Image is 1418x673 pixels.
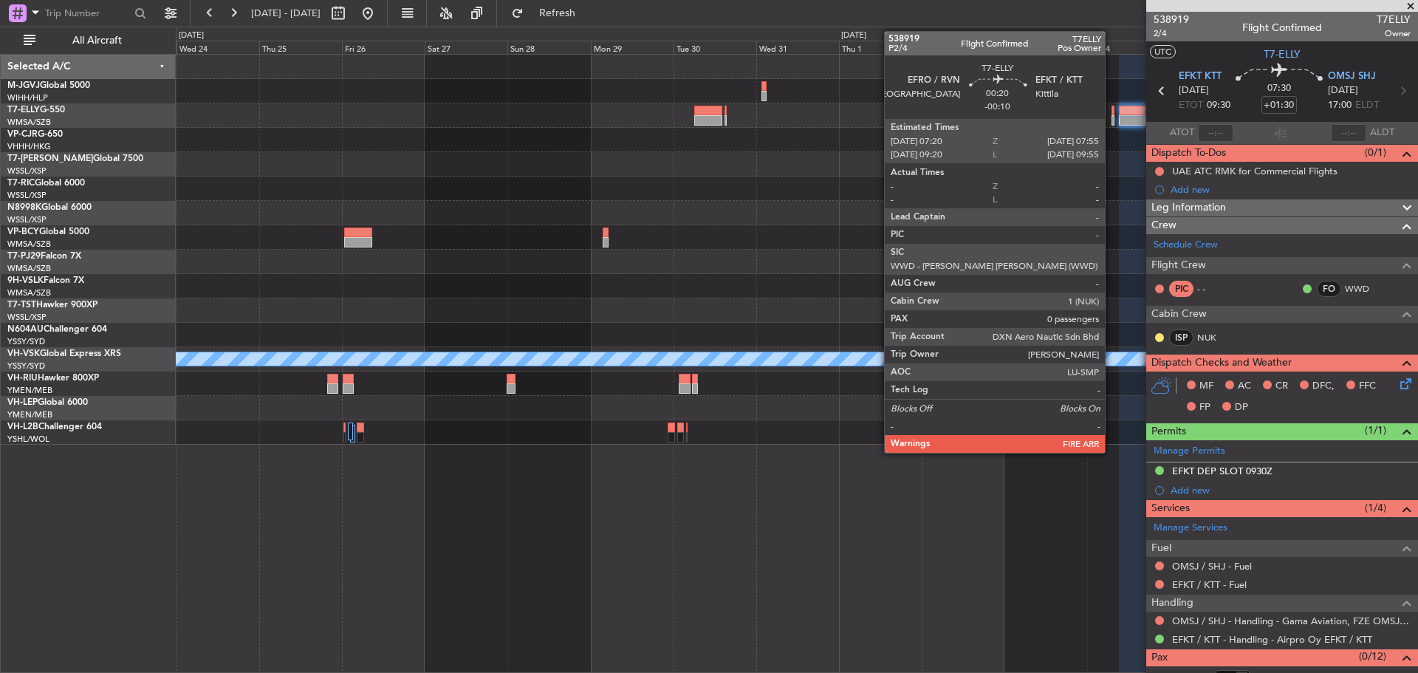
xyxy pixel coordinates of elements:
[591,41,674,54] div: Mon 29
[1328,83,1358,98] span: [DATE]
[1172,560,1252,573] a: OMSJ / SHJ - Fuel
[1154,521,1227,536] a: Manage Services
[841,30,866,42] div: [DATE]
[7,325,107,334] a: N604AUChallenger 604
[7,374,38,383] span: VH-RIU
[7,398,88,407] a: VH-LEPGlobal 6000
[1267,81,1291,96] span: 07:30
[7,312,47,323] a: WSSL/XSP
[1207,98,1230,113] span: 09:30
[7,203,41,212] span: N8998K
[1197,331,1230,344] a: NUK
[7,434,49,445] a: YSHL/WOL
[1359,379,1376,394] span: FFC
[425,41,507,54] div: Sat 27
[1172,578,1247,591] a: EFKT / KTT - Fuel
[7,263,51,274] a: WMSA/SZB
[7,423,102,431] a: VH-L2BChallenger 604
[922,41,1004,54] div: Fri 2
[7,301,36,310] span: T7-TST
[1151,649,1168,666] span: Pax
[1171,484,1411,496] div: Add new
[1151,423,1186,440] span: Permits
[1151,217,1176,234] span: Crew
[1154,444,1225,459] a: Manage Permits
[7,203,92,212] a: N8998KGlobal 6000
[7,130,63,139] a: VP-CJRG-650
[7,81,40,90] span: M-JGVJ
[839,41,922,54] div: Thu 1
[1365,500,1386,516] span: (1/4)
[1264,47,1301,62] span: T7-ELLY
[1151,500,1190,517] span: Services
[7,130,38,139] span: VP-CJR
[342,41,425,54] div: Fri 26
[1150,45,1176,58] button: UTC
[1151,595,1193,612] span: Handling
[7,349,40,358] span: VH-VSK
[1370,126,1394,140] span: ALDT
[7,385,52,396] a: YMEN/MEB
[7,276,84,285] a: 9H-VSLKFalcon 7X
[7,141,51,152] a: VHHH/HKG
[1171,183,1411,196] div: Add new
[1179,98,1203,113] span: ETOT
[7,423,38,431] span: VH-L2B
[1238,379,1251,394] span: AC
[179,30,204,42] div: [DATE]
[1154,27,1189,40] span: 2/4
[7,154,93,163] span: T7-[PERSON_NAME]
[1154,238,1218,253] a: Schedule Crew
[7,361,45,372] a: YSSY/SYD
[1198,124,1233,142] input: --:--
[1275,379,1288,394] span: CR
[507,41,590,54] div: Sun 28
[7,409,52,420] a: YMEN/MEB
[504,1,593,25] button: Refresh
[1328,69,1376,84] span: OMSJ SHJ
[674,41,756,54] div: Tue 30
[1151,306,1207,323] span: Cabin Crew
[7,179,85,188] a: T7-RICGlobal 6000
[1197,282,1230,295] div: - -
[7,252,41,261] span: T7-PJ29
[7,81,90,90] a: M-JGVJGlobal 5000
[7,92,48,103] a: WIHH/HLP
[259,41,342,54] div: Thu 25
[1151,199,1226,216] span: Leg Information
[527,8,589,18] span: Refresh
[1172,165,1337,177] div: UAE ATC RMK for Commercial Flights
[1087,41,1170,54] div: Sun 4
[1169,281,1193,297] div: PIC
[1151,145,1226,162] span: Dispatch To-Dos
[1235,400,1248,415] span: DP
[1359,649,1386,664] span: (0/12)
[1377,27,1411,40] span: Owner
[1004,41,1087,54] div: Sat 3
[16,29,160,52] button: All Aircraft
[7,336,45,347] a: YSSY/SYD
[1345,282,1378,295] a: WWD
[7,154,143,163] a: T7-[PERSON_NAME]Global 7500
[7,228,89,236] a: VP-BCYGlobal 5000
[7,349,121,358] a: VH-VSKGlobal Express XRS
[7,301,97,310] a: T7-TSTHawker 900XP
[1172,615,1411,627] a: OMSJ / SHJ - Handling - Gama Aviation, FZE OMSJ / SHJ
[38,35,156,46] span: All Aircraft
[1179,69,1222,84] span: EFKT KTT
[1154,12,1189,27] span: 538919
[1151,257,1206,274] span: Flight Crew
[7,106,40,115] span: T7-ELLY
[1199,379,1213,394] span: MF
[7,287,51,298] a: WMSA/SZB
[177,41,259,54] div: Wed 24
[45,2,130,24] input: Trip Number
[7,106,65,115] a: T7-ELLYG-550
[7,165,47,177] a: WSSL/XSP
[7,214,47,225] a: WSSL/XSP
[1365,145,1386,160] span: (0/1)
[7,276,44,285] span: 9H-VSLK
[7,179,35,188] span: T7-RIC
[7,325,44,334] span: N604AU
[756,41,839,54] div: Wed 31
